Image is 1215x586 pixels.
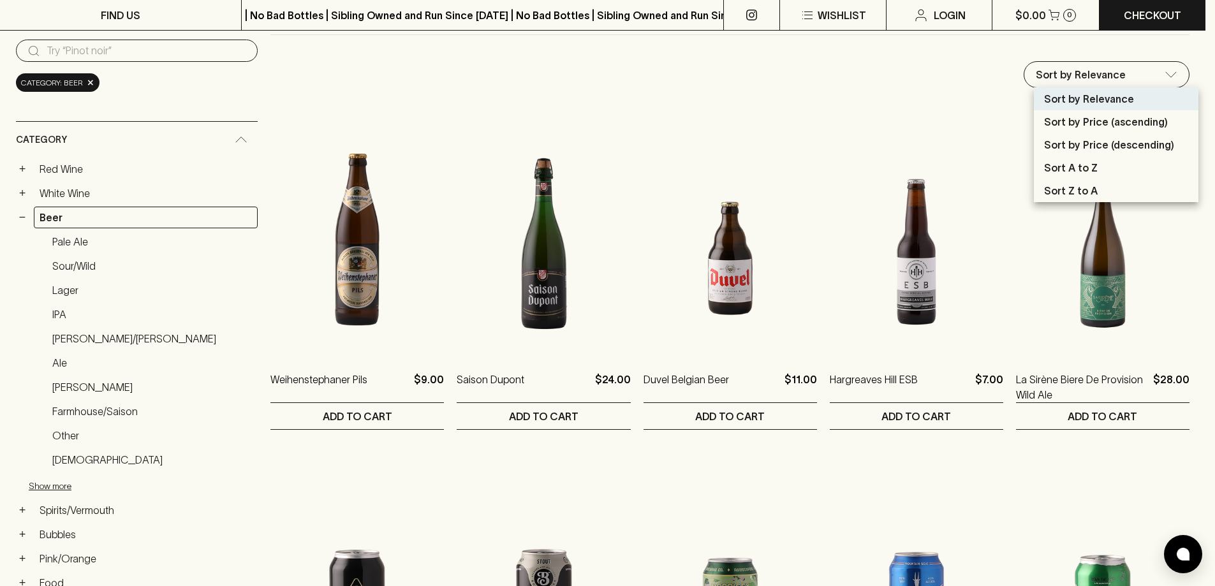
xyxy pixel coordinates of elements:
[1044,114,1168,129] p: Sort by Price (ascending)
[1044,137,1174,152] p: Sort by Price (descending)
[1044,91,1134,106] p: Sort by Relevance
[1044,183,1098,198] p: Sort Z to A
[1177,548,1189,560] img: bubble-icon
[1044,160,1098,175] p: Sort A to Z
